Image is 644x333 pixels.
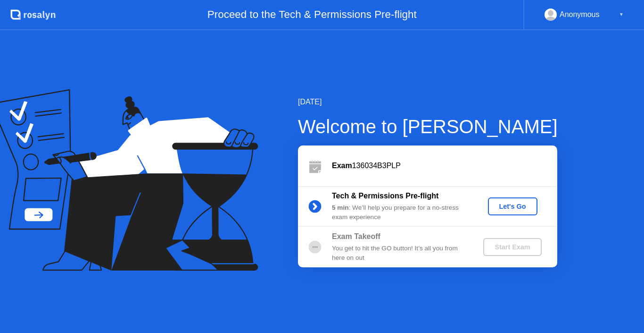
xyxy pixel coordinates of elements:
[332,160,557,171] div: 136034B3PLP
[492,203,534,210] div: Let's Go
[332,244,468,263] div: You get to hit the GO button! It’s all you from here on out
[298,96,558,108] div: [DATE]
[560,9,600,21] div: Anonymous
[298,112,558,141] div: Welcome to [PERSON_NAME]
[332,232,380,240] b: Exam Takeoff
[487,243,537,251] div: Start Exam
[332,192,438,200] b: Tech & Permissions Pre-flight
[488,197,537,215] button: Let's Go
[619,9,624,21] div: ▼
[483,238,541,256] button: Start Exam
[332,204,349,211] b: 5 min
[332,162,352,170] b: Exam
[332,203,468,222] div: : We’ll help you prepare for a no-stress exam experience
